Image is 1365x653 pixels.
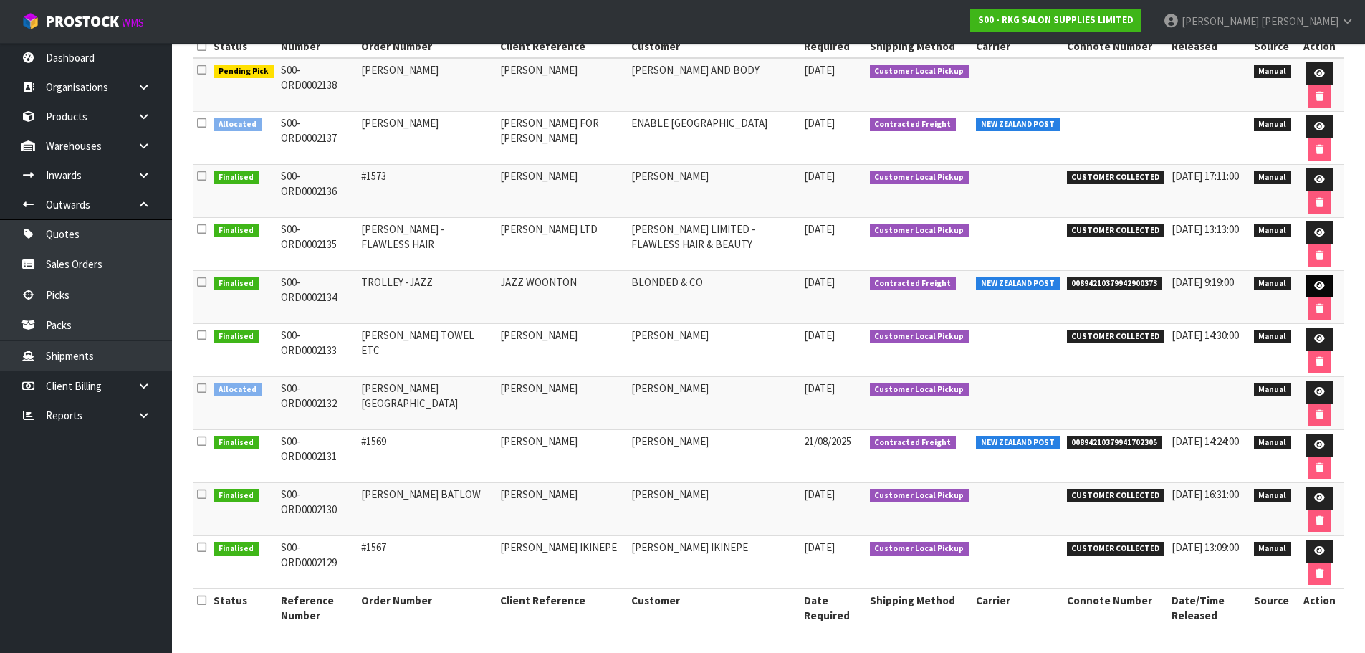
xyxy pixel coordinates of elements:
[497,589,627,627] th: Client Reference
[804,434,851,448] span: 21/08/2025
[497,112,627,165] td: [PERSON_NAME] FOR [PERSON_NAME]
[497,165,627,218] td: [PERSON_NAME]
[214,118,262,132] span: Allocated
[804,381,835,395] span: [DATE]
[1254,330,1292,344] span: Manual
[497,483,627,536] td: [PERSON_NAME]
[804,487,835,501] span: [DATE]
[46,12,119,31] span: ProStock
[497,58,627,112] td: [PERSON_NAME]
[277,271,358,324] td: S00-ORD0002134
[214,224,259,238] span: Finalised
[277,483,358,536] td: S00-ORD0002130
[214,330,259,344] span: Finalised
[210,589,277,627] th: Status
[358,483,497,536] td: [PERSON_NAME] BATLOW
[1063,589,1169,627] th: Connote Number
[1254,436,1292,450] span: Manual
[804,63,835,77] span: [DATE]
[1250,589,1295,627] th: Source
[1254,118,1292,132] span: Manual
[277,430,358,483] td: S00-ORD0002131
[1254,171,1292,185] span: Manual
[870,277,957,291] span: Contracted Freight
[870,383,969,397] span: Customer Local Pickup
[497,271,627,324] td: JAZZ WOONTON
[358,589,497,627] th: Order Number
[277,58,358,112] td: S00-ORD0002138
[277,589,358,627] th: Reference Number
[277,536,358,589] td: S00-ORD0002129
[976,436,1060,450] span: NEW ZEALAND POST
[358,536,497,589] td: #1567
[358,165,497,218] td: #1573
[804,222,835,236] span: [DATE]
[1067,277,1163,291] span: 00894210379942900373
[1172,487,1239,501] span: [DATE] 16:31:00
[1172,275,1234,289] span: [DATE] 9:19:00
[214,383,262,397] span: Allocated
[870,542,969,556] span: Customer Local Pickup
[628,112,800,165] td: ENABLE [GEOGRAPHIC_DATA]
[497,377,627,430] td: [PERSON_NAME]
[214,171,259,185] span: Finalised
[870,118,957,132] span: Contracted Freight
[1067,224,1165,238] span: CUSTOMER COLLECTED
[972,589,1063,627] th: Carrier
[214,277,259,291] span: Finalised
[358,58,497,112] td: [PERSON_NAME]
[1067,489,1165,503] span: CUSTOMER COLLECTED
[277,324,358,377] td: S00-ORD0002133
[1172,434,1239,448] span: [DATE] 14:24:00
[497,430,627,483] td: [PERSON_NAME]
[628,483,800,536] td: [PERSON_NAME]
[1172,222,1239,236] span: [DATE] 13:13:00
[214,65,274,79] span: Pending Pick
[1254,542,1292,556] span: Manual
[1067,171,1165,185] span: CUSTOMER COLLECTED
[978,14,1134,26] strong: S00 - RKG SALON SUPPLIES LIMITED
[870,489,969,503] span: Customer Local Pickup
[804,328,835,342] span: [DATE]
[628,589,800,627] th: Customer
[358,430,497,483] td: #1569
[800,589,866,627] th: Date Required
[628,430,800,483] td: [PERSON_NAME]
[870,224,969,238] span: Customer Local Pickup
[870,65,969,79] span: Customer Local Pickup
[214,489,259,503] span: Finalised
[122,16,144,29] small: WMS
[358,218,497,271] td: [PERSON_NAME] - FLAWLESS HAIR
[1254,489,1292,503] span: Manual
[277,377,358,430] td: S00-ORD0002132
[21,12,39,30] img: cube-alt.png
[1254,224,1292,238] span: Manual
[358,324,497,377] td: [PERSON_NAME] TOWEL ETC
[358,377,497,430] td: [PERSON_NAME][GEOGRAPHIC_DATA]
[970,9,1141,32] a: S00 - RKG SALON SUPPLIES LIMITED
[277,218,358,271] td: S00-ORD0002135
[1067,436,1163,450] span: 00894210379941702305
[628,536,800,589] td: [PERSON_NAME] IKINEPE
[628,58,800,112] td: [PERSON_NAME] AND BODY
[1168,589,1250,627] th: Date/Time Released
[870,171,969,185] span: Customer Local Pickup
[1261,14,1338,28] span: [PERSON_NAME]
[497,218,627,271] td: [PERSON_NAME] LTD
[804,275,835,289] span: [DATE]
[277,112,358,165] td: S00-ORD0002137
[628,324,800,377] td: [PERSON_NAME]
[976,277,1060,291] span: NEW ZEALAND POST
[497,324,627,377] td: [PERSON_NAME]
[1172,169,1239,183] span: [DATE] 17:11:00
[277,165,358,218] td: S00-ORD0002136
[214,436,259,450] span: Finalised
[1182,14,1259,28] span: [PERSON_NAME]
[1067,542,1165,556] span: CUSTOMER COLLECTED
[1254,383,1292,397] span: Manual
[870,436,957,450] span: Contracted Freight
[628,271,800,324] td: BLONDED & CO
[866,589,973,627] th: Shipping Method
[804,169,835,183] span: [DATE]
[214,542,259,556] span: Finalised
